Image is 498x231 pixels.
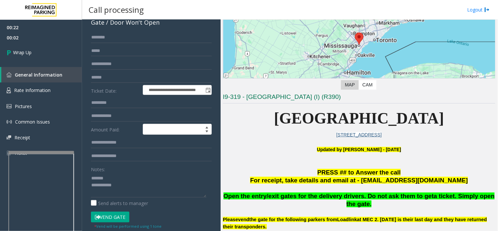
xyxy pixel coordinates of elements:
img: 'icon' [7,135,11,140]
h3: Call processing [85,2,147,18]
span: For receipt, take details and email at - [EMAIL_ADDRESS][DOMAIN_NAME] [250,177,468,184]
span: the gate for the following parkers from [249,217,337,222]
span: Pictures [15,103,32,109]
img: 'icon' [7,72,11,77]
span: Ticket [14,150,27,156]
span: [GEOGRAPHIC_DATA] [274,109,444,127]
label: Amount Paid: [89,124,141,135]
img: 'icon' [7,119,12,125]
span: vend [238,217,249,222]
span: at MEC 2. [DATE] is their last day and they have returned their transponders. [223,217,487,230]
span: Increase value [202,124,211,129]
span: Toggle popup [204,85,211,95]
label: Ticket Date: [89,85,141,95]
h3: I9-319 - [GEOGRAPHIC_DATA] (I) (R390) [223,93,495,104]
label: Map [341,80,359,90]
span: Decrease value [202,129,211,135]
div: Gate / Door Won't Open [91,18,212,27]
a: General Information [1,67,82,82]
button: Vend Gate [91,212,129,223]
img: 'icon' [7,104,11,108]
img: 'icon' [7,150,11,156]
label: CAM [358,80,377,90]
div: 1 Robert Speck Parkway, Mississauga, ON [355,33,363,45]
label: Send alerts to manager [91,200,148,207]
span: Wrap Up [13,49,32,56]
a: [STREET_ADDRESS] [336,132,382,137]
span: Loadlink [337,217,357,222]
b: Updated by [PERSON_NAME] - [DATE] [317,147,401,152]
img: logout [485,6,490,13]
span: General Information [15,72,62,78]
span: Receipt [14,134,30,141]
small: Vend will be performed using 1 tone [94,224,162,229]
img: 'icon' [7,87,11,93]
span: Common Issues [15,119,50,125]
span: PRESS ## to Answer the call [317,169,401,176]
span: Open the entry/exit gates for the delivery drivers. Do not ask them to get [224,193,434,199]
span: Rate Information [14,87,51,93]
label: Notes: [91,164,105,173]
a: Logout [467,6,490,13]
span: Please [223,217,238,222]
